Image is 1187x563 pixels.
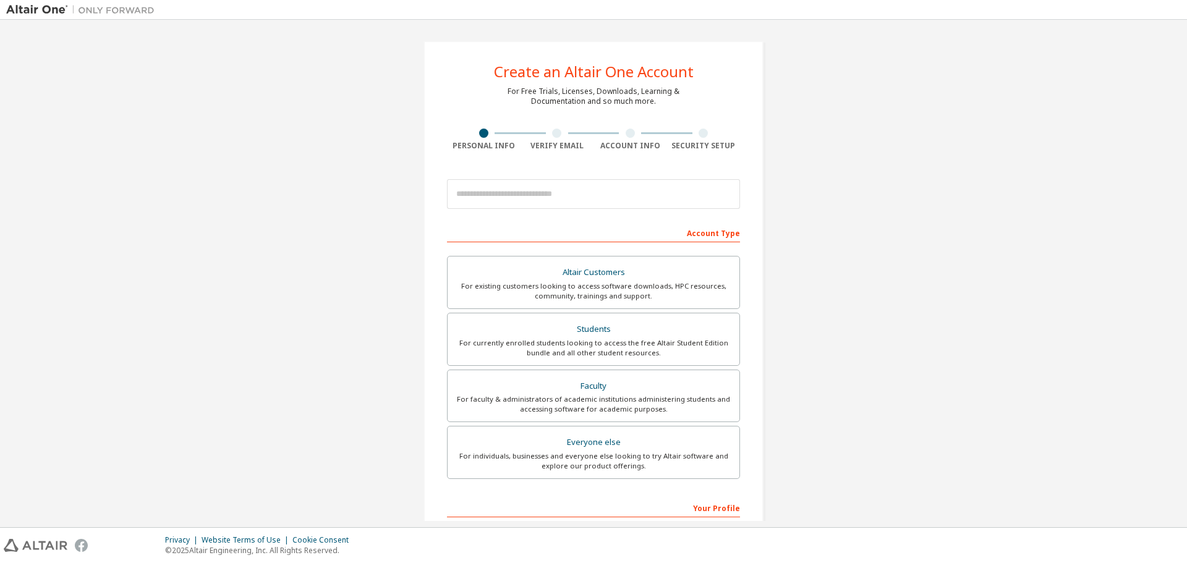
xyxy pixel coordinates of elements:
[202,535,292,545] div: Website Terms of Use
[4,539,67,552] img: altair_logo.svg
[75,539,88,552] img: facebook.svg
[593,141,667,151] div: Account Info
[667,141,741,151] div: Security Setup
[508,87,679,106] div: For Free Trials, Licenses, Downloads, Learning & Documentation and so much more.
[292,535,356,545] div: Cookie Consent
[447,141,521,151] div: Personal Info
[455,394,732,414] div: For faculty & administrators of academic institutions administering students and accessing softwa...
[455,264,732,281] div: Altair Customers
[165,545,356,556] p: © 2025 Altair Engineering, Inc. All Rights Reserved.
[455,434,732,451] div: Everyone else
[447,497,740,517] div: Your Profile
[455,378,732,395] div: Faculty
[455,451,732,471] div: For individuals, businesses and everyone else looking to try Altair software and explore our prod...
[165,535,202,545] div: Privacy
[494,64,694,79] div: Create an Altair One Account
[455,338,732,358] div: For currently enrolled students looking to access the free Altair Student Edition bundle and all ...
[447,222,740,242] div: Account Type
[455,321,732,338] div: Students
[521,141,594,151] div: Verify Email
[6,4,161,16] img: Altair One
[455,281,732,301] div: For existing customers looking to access software downloads, HPC resources, community, trainings ...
